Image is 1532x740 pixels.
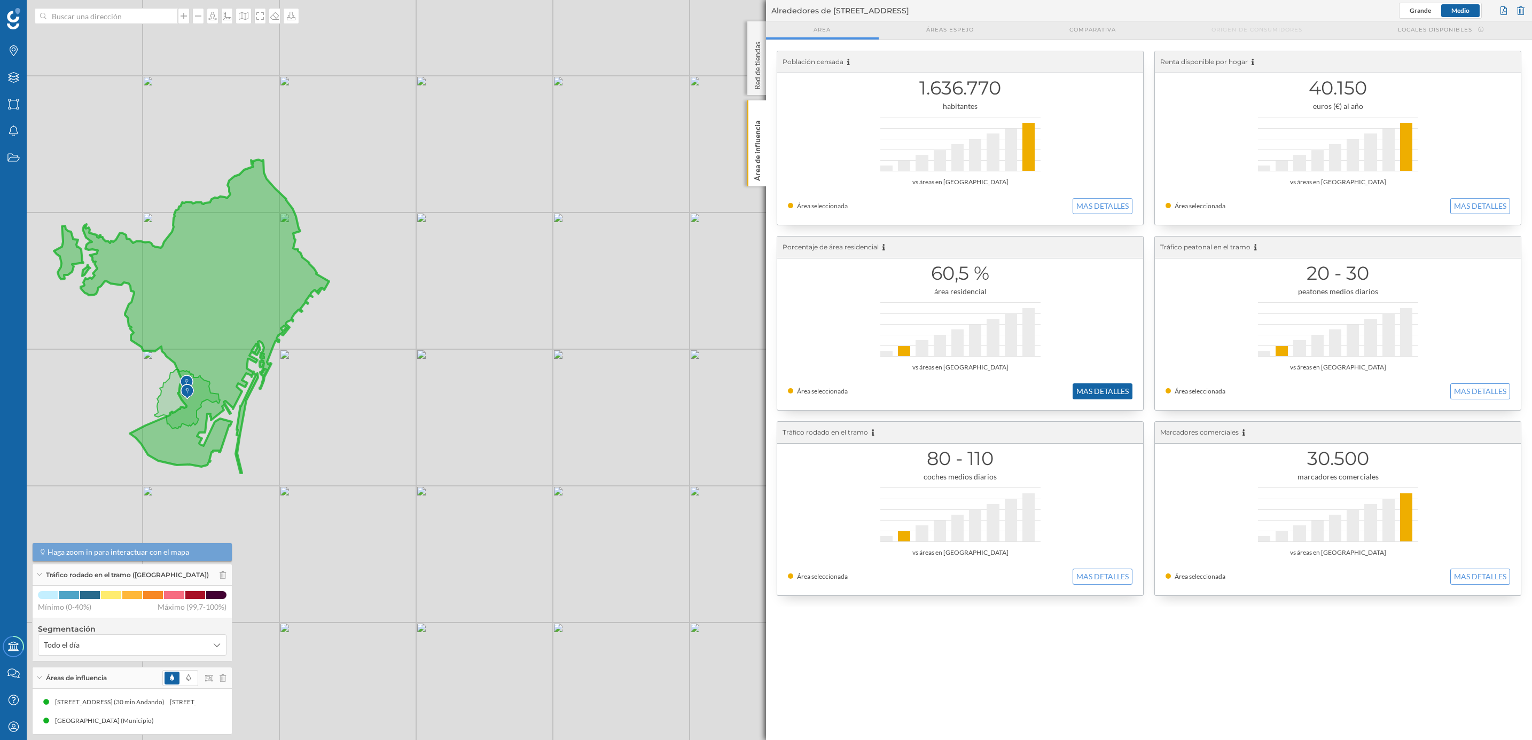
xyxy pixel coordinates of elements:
div: Porcentaje de área residencial [777,237,1143,258]
div: habitantes [788,101,1132,112]
div: Renta disponible por hogar [1155,51,1521,73]
span: Área seleccionada [797,387,848,395]
h1: 60,5 % [788,263,1132,284]
div: vs áreas en [GEOGRAPHIC_DATA] [788,362,1132,373]
span: Área seleccionada [797,572,848,580]
button: MAS DETALLES [1073,198,1132,214]
img: Geoblink Logo [7,8,20,29]
span: Área seleccionada [797,202,848,210]
span: Área seleccionada [1175,572,1225,580]
span: Alrededores de [STREET_ADDRESS] [771,5,909,16]
span: Soporte [21,7,59,17]
span: Tráfico rodado en el tramo ([GEOGRAPHIC_DATA]) [46,570,209,580]
div: vs áreas en [GEOGRAPHIC_DATA] [1166,547,1510,558]
span: Locales disponibles [1398,26,1472,34]
div: Tráfico peatonal en el tramo [1155,237,1521,258]
div: vs áreas en [GEOGRAPHIC_DATA] [788,177,1132,187]
span: Todo el día [44,640,80,650]
span: Grande [1410,6,1431,14]
span: Comparativa [1069,26,1116,34]
span: Área seleccionada [1175,202,1225,210]
div: vs áreas en [GEOGRAPHIC_DATA] [1166,177,1510,187]
div: marcadores comerciales [1166,471,1510,482]
div: [STREET_ADDRESS] (30 min Andando) [55,697,170,707]
div: [STREET_ADDRESS] (30 min Andando) [170,697,285,707]
div: vs áreas en [GEOGRAPHIC_DATA] [1166,362,1510,373]
p: Red de tiendas [752,37,763,90]
span: Medio [1451,6,1470,14]
button: MAS DETALLES [1450,383,1510,399]
span: Áreas de influencia [46,673,107,683]
button: MAS DETALLES [1073,569,1132,585]
span: Origen de consumidores [1211,26,1302,34]
h1: 1.636.770 [788,78,1132,98]
img: Marker [181,381,194,403]
span: Haga zoom in para interactuar con el mapa [48,547,189,557]
div: peatones medios diarios [1166,286,1510,297]
div: Marcadores comerciales [1155,422,1521,444]
div: [GEOGRAPHIC_DATA] (Municipio) [55,715,159,726]
span: Mínimo (0-40%) [38,602,91,612]
div: vs áreas en [GEOGRAPHIC_DATA] [788,547,1132,558]
img: Marker [180,372,193,393]
h1: 30.500 [1166,448,1510,469]
p: Área de influencia [752,116,763,181]
div: coches medios diarios [788,471,1132,482]
button: MAS DETALLES [1450,569,1510,585]
h1: 20 - 30 [1166,263,1510,284]
h4: Segmentación [38,624,226,634]
div: Población censada [777,51,1143,73]
span: Áreas espejo [926,26,974,34]
div: euros (€) al año [1166,101,1510,112]
div: Tráfico rodado en el tramo [777,422,1143,444]
h1: 40.150 [1166,78,1510,98]
div: área residencial [788,286,1132,297]
h1: 80 - 110 [788,448,1132,469]
span: Área seleccionada [1175,387,1225,395]
span: Area [814,26,831,34]
button: MAS DETALLES [1450,198,1510,214]
span: Máximo (99,7-100%) [158,602,226,612]
button: MAS DETALLES [1073,383,1132,399]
